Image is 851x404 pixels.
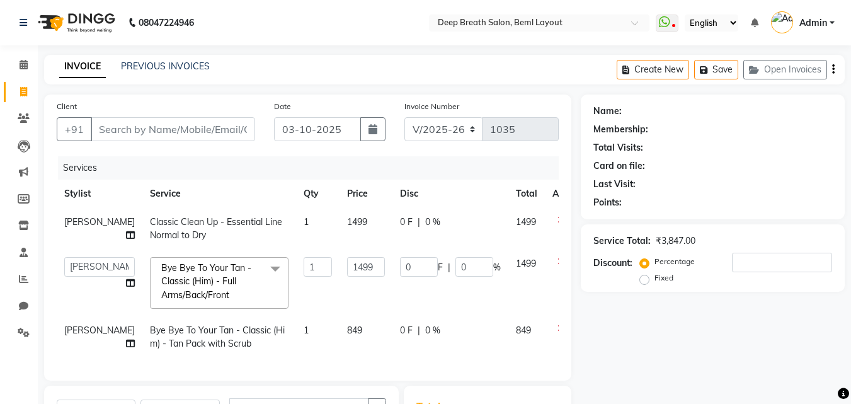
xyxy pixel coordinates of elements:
span: [PERSON_NAME] [64,325,135,336]
div: Card on file: [593,159,645,173]
button: Save [694,60,738,79]
div: Last Visit: [593,178,636,191]
span: [PERSON_NAME] [64,216,135,228]
button: Open Invoices [743,60,827,79]
th: Service [142,180,296,208]
label: Invoice Number [404,101,459,112]
label: Fixed [654,272,673,284]
a: INVOICE [59,55,106,78]
span: | [418,324,420,337]
span: Classic Clean Up - Essential Line Normal to Dry [150,216,282,241]
span: 1499 [516,258,536,269]
span: | [448,261,450,274]
div: Discount: [593,257,632,270]
span: | [418,216,420,229]
label: Percentage [654,256,695,267]
span: % [493,261,501,274]
div: Membership: [593,123,648,136]
div: Service Total: [593,234,651,248]
span: 1499 [516,216,536,228]
th: Stylist [57,180,142,208]
div: ₹3,847.00 [656,234,695,248]
span: 0 F [400,216,413,229]
img: logo [32,5,118,40]
button: +91 [57,117,92,141]
th: Qty [296,180,340,208]
div: Total Visits: [593,141,643,154]
span: Bye Bye To Your Tan - Classic (Him) - Tan Pack with Scrub [150,325,285,349]
span: 1499 [347,216,367,228]
span: 849 [516,325,531,336]
label: Date [274,101,291,112]
img: Admin [771,11,793,33]
button: Create New [617,60,689,79]
div: Services [58,156,568,180]
span: 0 F [400,324,413,337]
span: 849 [347,325,362,336]
span: 0 % [425,324,440,337]
span: F [438,261,443,274]
a: PREVIOUS INVOICES [121,61,210,72]
span: 1 [304,216,309,228]
th: Total [508,180,545,208]
th: Price [340,180,392,208]
div: Points: [593,196,622,209]
span: Bye Bye To Your Tan - Classic (Him) - Full Arms/Back/Front [161,262,251,301]
b: 08047224946 [139,5,194,40]
label: Client [57,101,77,112]
input: Search by Name/Mobile/Email/Code [91,117,255,141]
span: 1 [304,325,309,336]
div: Name: [593,105,622,118]
th: Disc [392,180,508,208]
th: Action [545,180,586,208]
span: Admin [799,16,827,30]
span: 0 % [425,216,440,229]
a: x [229,289,235,301]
